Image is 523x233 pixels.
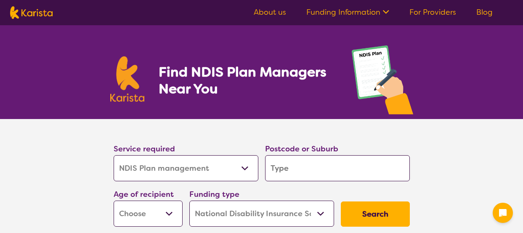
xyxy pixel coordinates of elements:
label: Age of recipient [114,189,174,199]
label: Funding type [189,189,239,199]
a: For Providers [409,7,456,17]
a: About us [254,7,286,17]
img: Karista logo [110,56,145,102]
button: Search [341,201,410,227]
h1: Find NDIS Plan Managers Near You [159,64,335,97]
input: Type [265,155,410,181]
img: Karista logo [10,6,53,19]
a: Blog [476,7,493,17]
label: Postcode or Suburb [265,144,338,154]
a: Funding Information [306,7,389,17]
img: plan-management [352,45,413,119]
label: Service required [114,144,175,154]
